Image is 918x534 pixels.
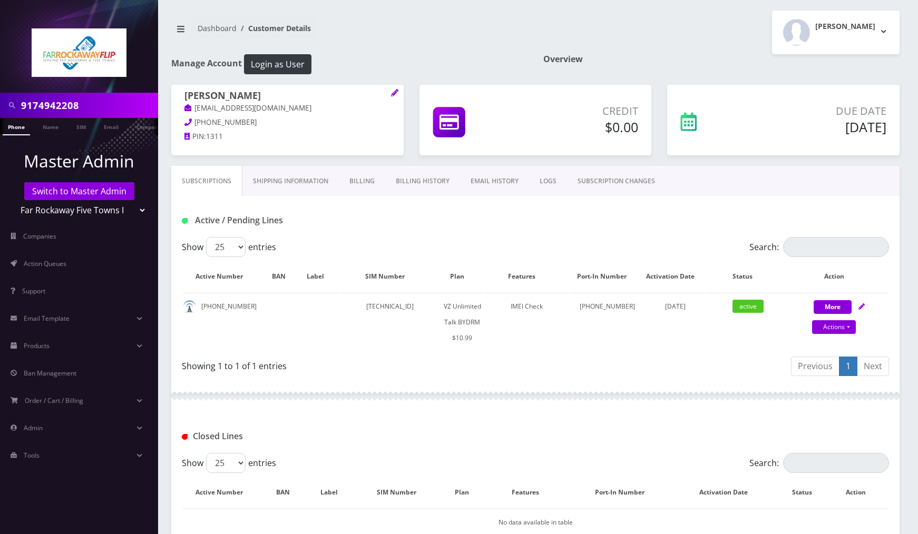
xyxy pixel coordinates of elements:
[182,215,407,225] h1: Active / Pending Lines
[24,314,70,323] span: Email Template
[385,166,460,196] a: Billing History
[341,293,440,351] td: [TECHNICAL_ID]
[37,118,64,134] a: Name
[525,119,638,135] h5: $0.00
[71,118,91,134] a: SIM
[32,28,126,77] img: Far Rockaway Five Towns Flip
[359,477,445,508] th: SIM Number: activate to sort column ascending
[182,355,528,372] div: Showing 1 to 1 of 1 entries
[24,259,66,268] span: Action Queues
[182,237,276,257] label: Show entries
[441,293,484,351] td: VZ Unlimited Talk BYDRM $10.99
[814,300,852,314] button: More
[183,300,196,313] img: default.png
[783,453,889,473] input: Search:
[183,477,266,508] th: Active Number: activate to sort column descending
[171,17,528,47] nav: breadcrumb
[341,261,440,292] th: SIM Number: activate to sort column ascending
[783,237,889,257] input: Search:
[772,11,900,54] button: [PERSON_NAME]
[749,453,889,473] label: Search:
[171,54,528,74] h1: Manage Account
[183,261,266,292] th: Active Number: activate to sort column ascending
[237,23,311,34] li: Customer Details
[665,302,686,311] span: [DATE]
[182,434,188,440] img: Closed Lines
[3,118,30,135] a: Phone
[244,54,311,74] button: Login as User
[182,453,276,473] label: Show entries
[749,237,889,257] label: Search:
[857,357,889,376] a: Next
[182,218,188,224] img: Active / Pending Lines
[733,300,764,313] span: active
[460,166,529,196] a: EMAIL HISTORY
[441,261,484,292] th: Plan: activate to sort column ascending
[446,477,488,508] th: Plan: activate to sort column ascending
[485,299,569,314] div: IMEI Check
[646,261,705,292] th: Activation Date: activate to sort column ascending
[489,477,572,508] th: Features: activate to sort column ascending
[22,286,45,295] span: Support
[755,119,886,135] h5: [DATE]
[24,423,43,432] span: Admin
[99,118,124,134] a: Email
[184,90,390,103] h1: [PERSON_NAME]
[24,341,50,350] span: Products
[184,132,206,142] a: PIN:
[242,57,311,69] a: Login as User
[198,23,237,33] a: Dashboard
[23,232,56,241] span: Companies
[267,477,309,508] th: BAN: activate to sort column ascending
[678,477,780,508] th: Activation Date: activate to sort column ascending
[206,453,246,473] select: Showentries
[171,166,242,196] a: Subscriptions
[790,261,888,292] th: Action: activate to sort column ascending
[570,261,644,292] th: Port-In Number: activate to sort column ascending
[24,182,134,200] a: Switch to Master Admin
[485,261,569,292] th: Features: activate to sort column ascending
[194,117,257,127] span: [PHONE_NUMBER]
[781,477,834,508] th: Status: activate to sort column ascending
[815,22,875,31] h2: [PERSON_NAME]
[24,451,40,460] span: Tools
[570,293,644,351] td: [PHONE_NUMBER]
[25,396,83,405] span: Order / Cart / Billing
[706,261,789,292] th: Status: activate to sort column ascending
[310,477,358,508] th: Label: activate to sort column ascending
[182,431,407,441] h1: Closed Lines
[755,103,886,119] p: Due Date
[573,477,677,508] th: Port-In Number: activate to sort column ascending
[529,166,567,196] a: LOGS
[267,261,301,292] th: BAN: activate to sort column ascending
[184,103,311,114] a: [EMAIL_ADDRESS][DOMAIN_NAME]
[525,103,638,119] p: Credit
[567,166,666,196] a: SUBSCRIPTION CHANGES
[791,357,839,376] a: Previous
[206,132,223,141] span: 1311
[543,54,900,64] h1: Overview
[812,320,856,334] a: Actions
[242,166,339,196] a: Shipping Information
[131,118,167,134] a: Company
[21,95,155,115] input: Search in Company
[302,261,340,292] th: Label: activate to sort column ascending
[183,293,266,351] td: [PHONE_NUMBER]
[24,369,76,378] span: Ban Management
[206,237,246,257] select: Showentries
[835,477,888,508] th: Action : activate to sort column ascending
[839,357,857,376] a: 1
[339,166,385,196] a: Billing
